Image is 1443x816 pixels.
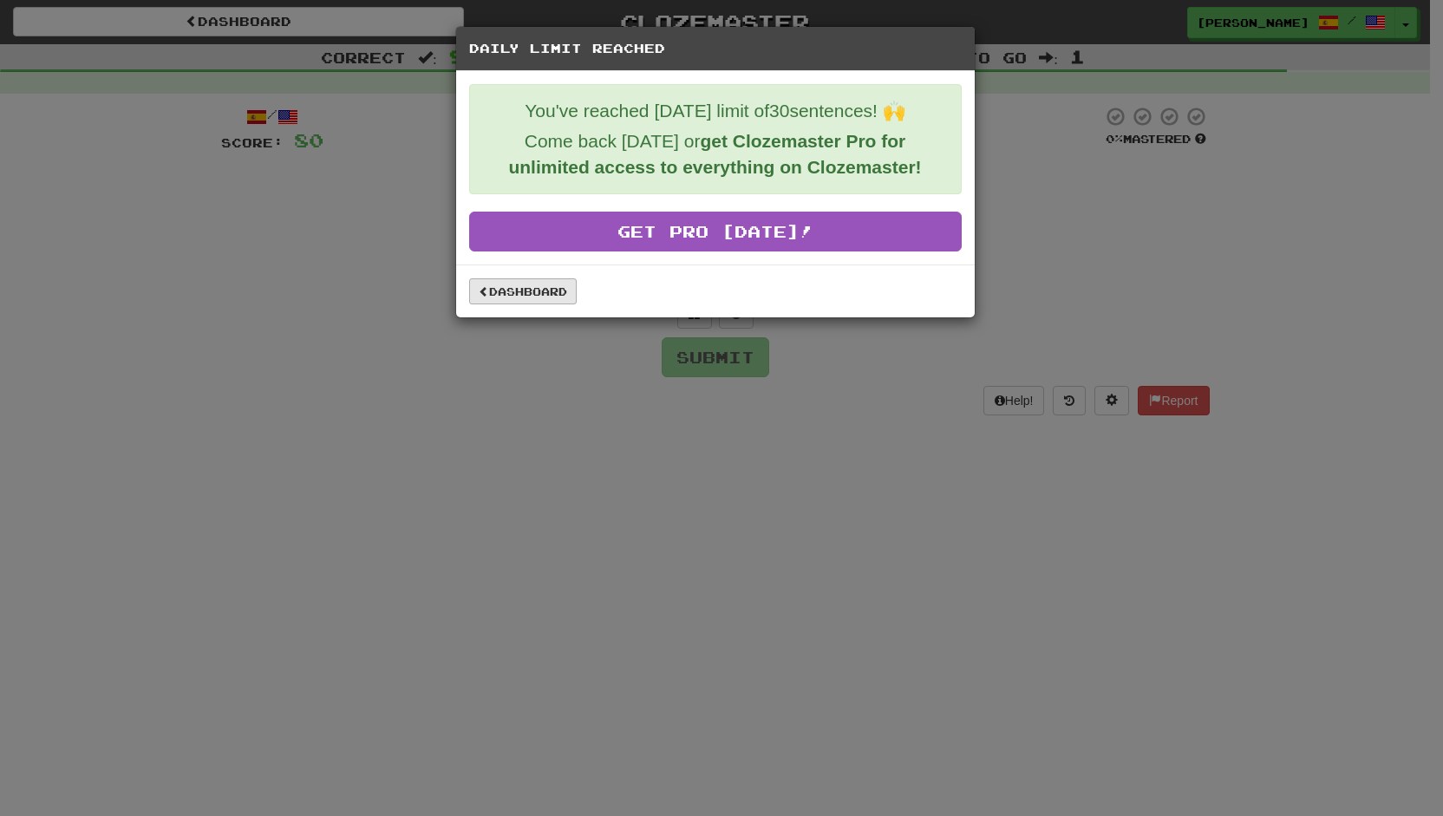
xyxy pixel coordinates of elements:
[508,131,921,177] strong: get Clozemaster Pro for unlimited access to everything on Clozemaster!
[469,40,962,57] h5: Daily Limit Reached
[483,98,948,124] p: You've reached [DATE] limit of 30 sentences! 🙌
[469,212,962,251] a: Get Pro [DATE]!
[469,278,577,304] a: Dashboard
[483,128,948,180] p: Come back [DATE] or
